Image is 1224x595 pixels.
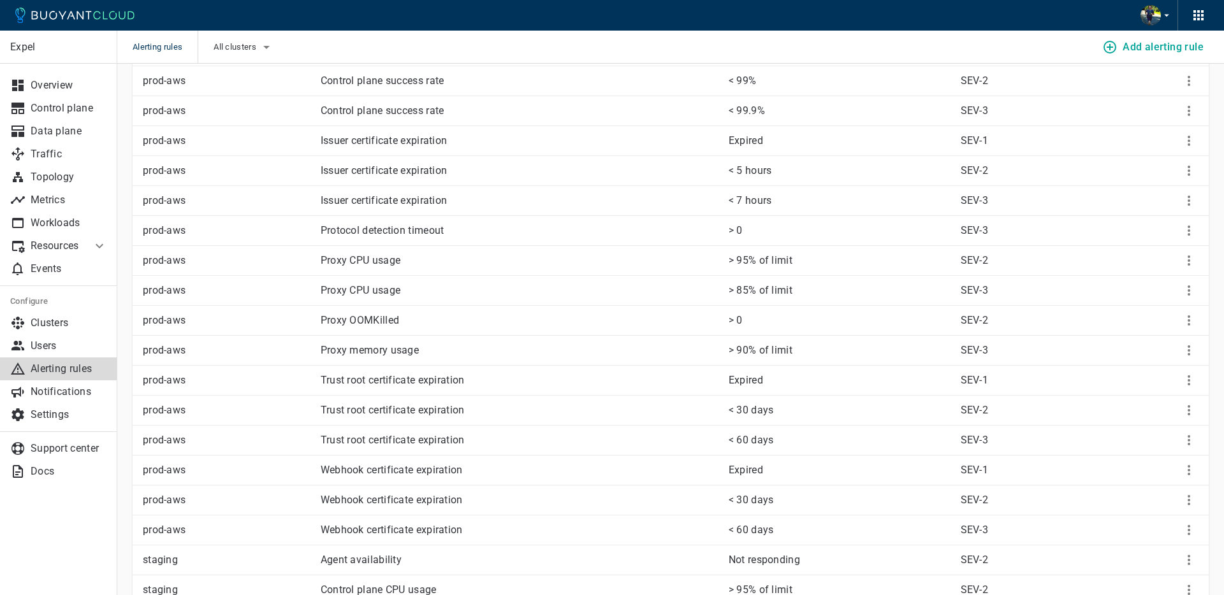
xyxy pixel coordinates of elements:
p: Metrics [31,194,107,206]
p: < 60 days [729,524,951,536]
p: Issuer certificate expiration [321,194,718,207]
p: Events [31,262,107,275]
button: More [1179,371,1198,390]
button: Add alerting rule [1100,36,1209,59]
p: prod-aws [143,314,310,327]
p: prod-aws [143,434,310,447]
button: More [1179,520,1198,540]
p: Users [31,340,107,352]
p: Expired [729,134,951,147]
p: SEV-1 [961,464,1104,477]
p: Webhook certificate expiration [321,494,718,506]
p: < 7 hours [729,194,951,207]
p: SEV-2 [961,75,1104,87]
p: SEV-1 [961,374,1104,387]
button: More [1179,341,1198,360]
p: SEV-2 [961,254,1104,267]
p: Control plane success rate [321,75,718,87]
p: Data plane [31,125,107,138]
p: Agent availability [321,554,718,566]
p: prod-aws [143,134,310,147]
p: Proxy CPU usage [321,284,718,297]
p: SEV-3 [961,434,1104,447]
p: < 60 days [729,434,951,447]
button: More [1179,71,1198,90]
button: More [1179,161,1198,180]
p: Workloads [31,217,107,229]
p: Trust root certificate expiration [321,434,718,447]
button: More [1179,251,1198,270]
p: > 85% of limit [729,284,951,297]
p: SEV-2 [961,164,1104,177]
p: SEV-3 [961,104,1104,117]
p: > 90% of limit [729,344,951,357]
p: > 95% of limit [729,254,951,267]
p: Docs [31,465,107,478]
p: Issuer certificate expiration [321,134,718,147]
p: prod-aws [143,404,310,417]
p: Settings [31,408,107,421]
p: SEV-3 [961,524,1104,536]
p: SEV-3 [961,194,1104,207]
p: SEV-2 [961,494,1104,506]
p: Proxy CPU usage [321,254,718,267]
p: > 0 [729,224,951,237]
button: More [1179,491,1198,510]
p: Traffic [31,148,107,161]
p: SEV-2 [961,554,1104,566]
p: prod-aws [143,224,310,237]
p: < 30 days [729,494,951,506]
p: Alerting rules [31,362,107,375]
p: prod-aws [143,374,310,387]
p: Control plane success rate [321,104,718,117]
h4: Add alerting rule [1123,41,1204,54]
p: Proxy OOMKilled [321,314,718,327]
p: Webhook certificate expiration [321,464,718,477]
button: More [1179,431,1198,450]
p: Proxy memory usage [321,344,718,357]
p: staging [143,554,310,566]
p: prod-aws [143,494,310,506]
button: More [1179,401,1198,420]
p: < 30 days [729,404,951,417]
span: Alerting rules [133,31,198,64]
p: Topology [31,171,107,183]
p: prod-aws [143,254,310,267]
p: prod-aws [143,464,310,477]
p: Control plane [31,102,107,115]
p: prod-aws [143,524,310,536]
p: Issuer certificate expiration [321,164,718,177]
button: More [1179,191,1198,210]
p: Not responding [729,554,951,566]
p: prod-aws [143,104,310,117]
p: < 99.9% [729,104,951,117]
p: prod-aws [143,164,310,177]
p: Resources [31,240,82,252]
p: SEV-2 [961,314,1104,327]
button: More [1179,221,1198,240]
p: Support center [31,442,107,455]
p: < 99% [729,75,951,87]
p: Trust root certificate expiration [321,404,718,417]
button: More [1179,550,1198,570]
p: SEV-3 [961,224,1104,237]
p: Webhook certificate expiration [321,524,718,536]
span: All clusters [214,42,259,52]
button: More [1179,131,1198,150]
p: SEV-3 [961,344,1104,357]
p: prod-aws [143,284,310,297]
p: Expired [729,464,951,477]
p: prod-aws [143,194,310,207]
button: More [1179,461,1198,480]
p: Clusters [31,317,107,329]
p: prod-aws [143,344,310,357]
p: Expired [729,374,951,387]
p: Trust root certificate expiration [321,374,718,387]
button: All clusters [214,38,274,57]
button: More [1179,281,1198,300]
button: More [1179,311,1198,330]
p: < 5 hours [729,164,951,177]
p: Notifications [31,385,107,398]
p: > 0 [729,314,951,327]
button: More [1179,101,1198,120]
